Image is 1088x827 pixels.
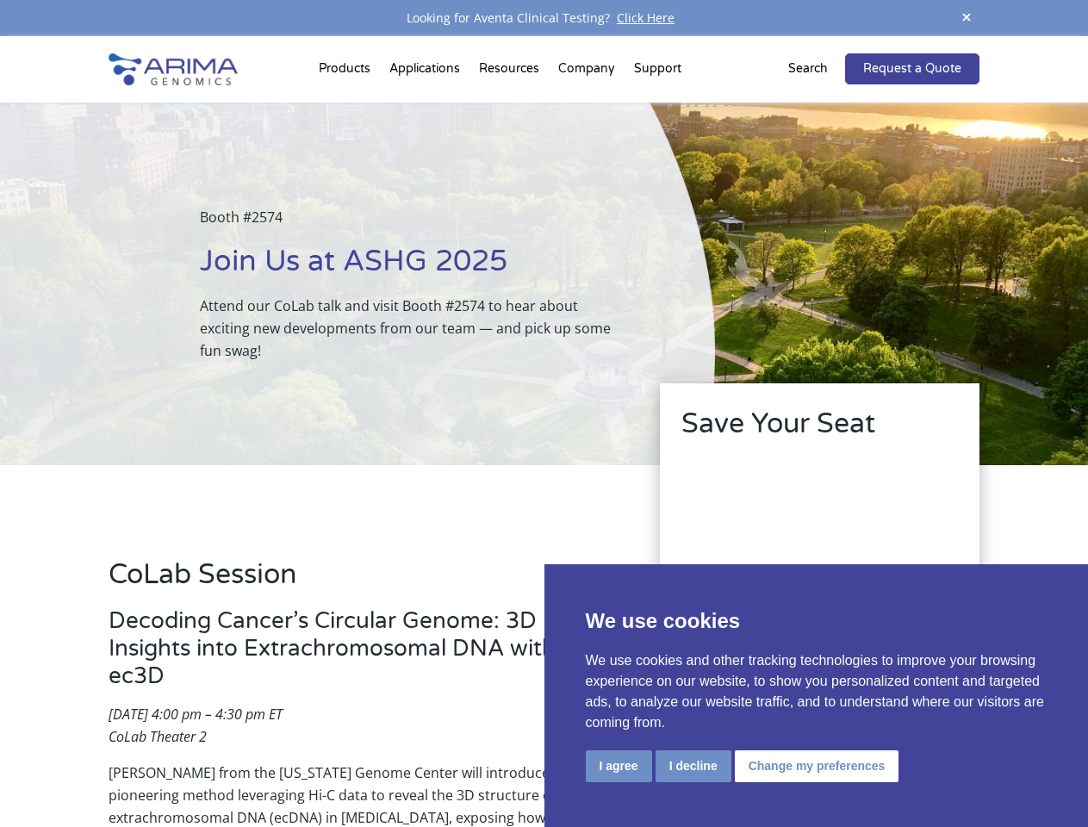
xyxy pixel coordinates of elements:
p: We use cookies [586,606,1048,637]
img: Arima-Genomics-logo [109,53,238,85]
p: We use cookies and other tracking technologies to improve your browsing experience on our website... [586,650,1048,733]
h3: Decoding Cancer’s Circular Genome: 3D Insights into Extrachromosomal DNA with ec3D [109,607,612,703]
div: Looking for Aventa Clinical Testing? [109,7,979,29]
button: I decline [656,750,731,782]
a: Request a Quote [845,53,979,84]
p: Attend our CoLab talk and visit Booth #2574 to hear about exciting new developments from our team... [200,295,628,362]
h1: Join Us at ASHG 2025 [200,242,628,295]
button: I agree [586,750,652,782]
p: Booth #2574 [200,206,628,242]
button: Change my preferences [735,750,899,782]
h2: Save Your Seat [681,405,958,457]
p: Search [788,58,828,80]
h2: CoLab Session [109,556,612,607]
em: CoLab Theater 2 [109,727,207,746]
a: Click Here [610,9,681,26]
em: [DATE] 4:00 pm – 4:30 pm ET [109,705,283,724]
